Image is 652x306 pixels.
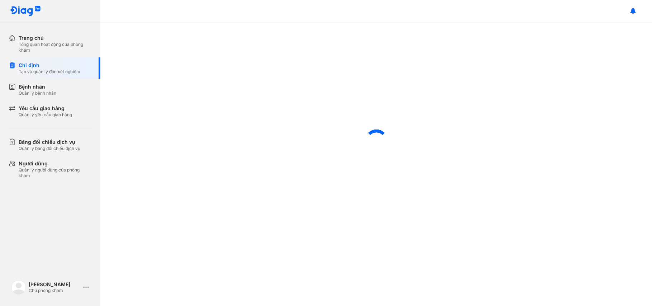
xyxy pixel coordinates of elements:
[19,160,92,167] div: Người dùng
[10,6,41,17] img: logo
[19,146,80,151] div: Quản lý bảng đối chiếu dịch vụ
[19,83,56,90] div: Bệnh nhân
[11,280,26,295] img: logo
[19,112,72,118] div: Quản lý yêu cầu giao hàng
[29,288,80,293] div: Chủ phòng khám
[19,42,92,53] div: Tổng quan hoạt động của phòng khám
[19,105,72,112] div: Yêu cầu giao hàng
[19,34,92,42] div: Trang chủ
[19,90,56,96] div: Quản lý bệnh nhân
[19,138,80,146] div: Bảng đối chiếu dịch vụ
[19,62,80,69] div: Chỉ định
[19,167,92,179] div: Quản lý người dùng của phòng khám
[29,281,80,288] div: [PERSON_NAME]
[19,69,80,75] div: Tạo và quản lý đơn xét nghiệm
